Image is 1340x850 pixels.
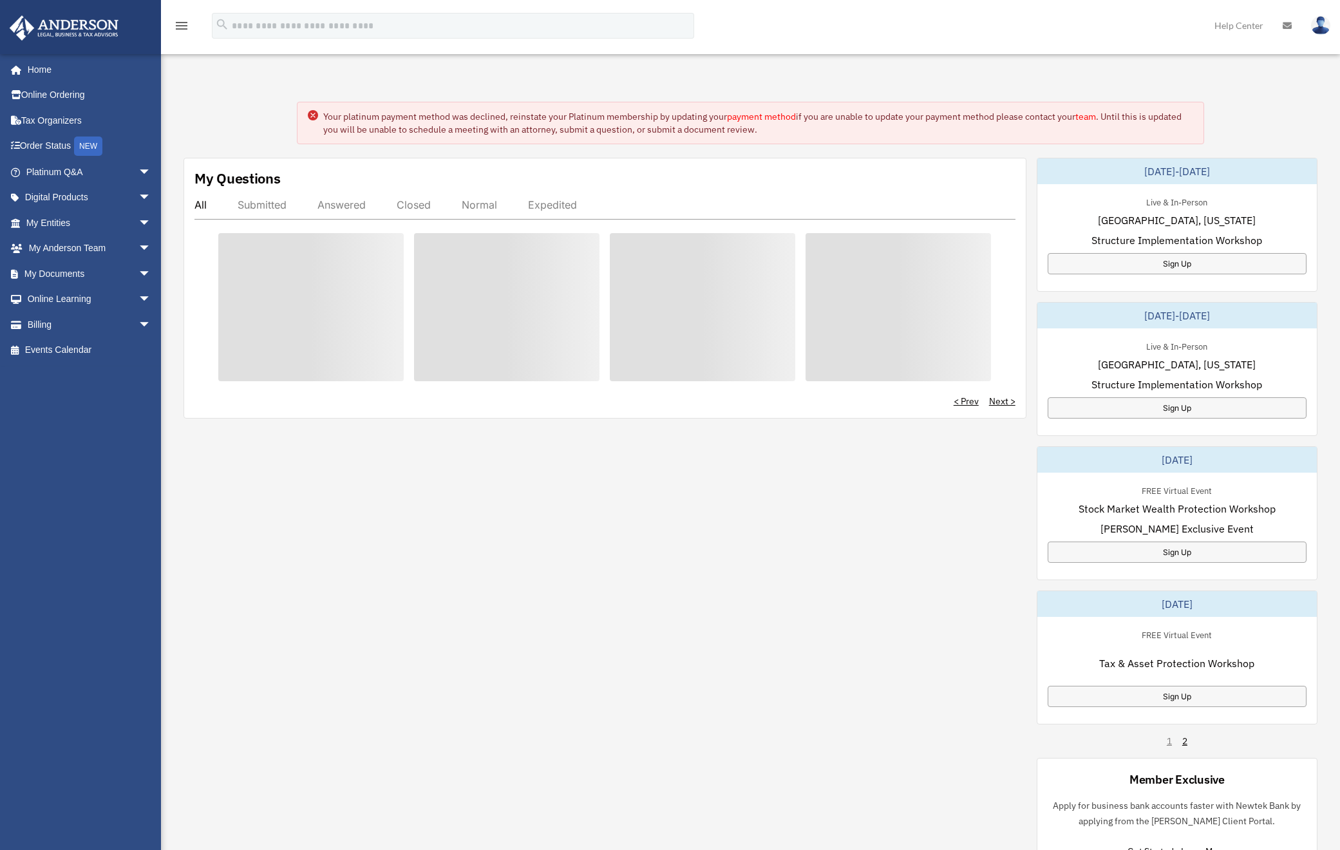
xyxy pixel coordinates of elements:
[1131,627,1222,641] div: FREE Virtual Event
[215,17,229,32] i: search
[138,210,164,236] span: arrow_drop_down
[1037,591,1317,617] div: [DATE]
[138,261,164,287] span: arrow_drop_down
[9,185,171,211] a: Digital Productsarrow_drop_down
[9,261,171,287] a: My Documentsarrow_drop_down
[74,137,102,156] div: NEW
[397,198,431,211] div: Closed
[1048,253,1307,274] a: Sign Up
[317,198,366,211] div: Answered
[989,395,1015,408] a: Next >
[1136,339,1218,352] div: Live & In-Person
[528,198,577,211] div: Expedited
[194,198,207,211] div: All
[1037,303,1317,328] div: [DATE]-[DATE]
[138,236,164,262] span: arrow_drop_down
[1098,212,1256,228] span: [GEOGRAPHIC_DATA], [US_STATE]
[462,198,497,211] div: Normal
[1048,397,1307,419] a: Sign Up
[194,169,281,188] div: My Questions
[1131,483,1222,496] div: FREE Virtual Event
[174,18,189,33] i: menu
[1098,357,1256,372] span: [GEOGRAPHIC_DATA], [US_STATE]
[9,82,171,108] a: Online Ordering
[138,159,164,185] span: arrow_drop_down
[138,312,164,338] span: arrow_drop_down
[174,23,189,33] a: menu
[9,133,171,160] a: Order StatusNEW
[138,287,164,313] span: arrow_drop_down
[1079,501,1276,516] span: Stock Market Wealth Protection Workshop
[1037,158,1317,184] div: [DATE]-[DATE]
[1091,377,1262,392] span: Structure Implementation Workshop
[954,395,979,408] a: < Prev
[323,110,1193,136] div: Your platinum payment method was declined, reinstate your Platinum membership by updating your if...
[9,159,171,185] a: Platinum Q&Aarrow_drop_down
[1100,521,1254,536] span: [PERSON_NAME] Exclusive Event
[1129,771,1225,788] div: Member Exclusive
[6,15,122,41] img: Anderson Advisors Platinum Portal
[1048,542,1307,563] a: Sign Up
[9,287,171,312] a: Online Learningarrow_drop_down
[9,108,171,133] a: Tax Organizers
[1048,798,1307,829] p: Apply for business bank accounts faster with Newtek Bank by applying from the [PERSON_NAME] Clien...
[9,236,171,261] a: My Anderson Teamarrow_drop_down
[138,185,164,211] span: arrow_drop_down
[1099,656,1254,671] span: Tax & Asset Protection Workshop
[1037,447,1317,473] div: [DATE]
[1182,735,1187,748] a: 2
[9,57,164,82] a: Home
[1136,194,1218,208] div: Live & In-Person
[238,198,287,211] div: Submitted
[1048,686,1307,707] a: Sign Up
[1311,16,1330,35] img: User Pic
[9,312,171,337] a: Billingarrow_drop_down
[1075,111,1096,122] a: team
[9,337,171,363] a: Events Calendar
[727,111,796,122] a: payment method
[9,210,171,236] a: My Entitiesarrow_drop_down
[1091,232,1262,248] span: Structure Implementation Workshop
